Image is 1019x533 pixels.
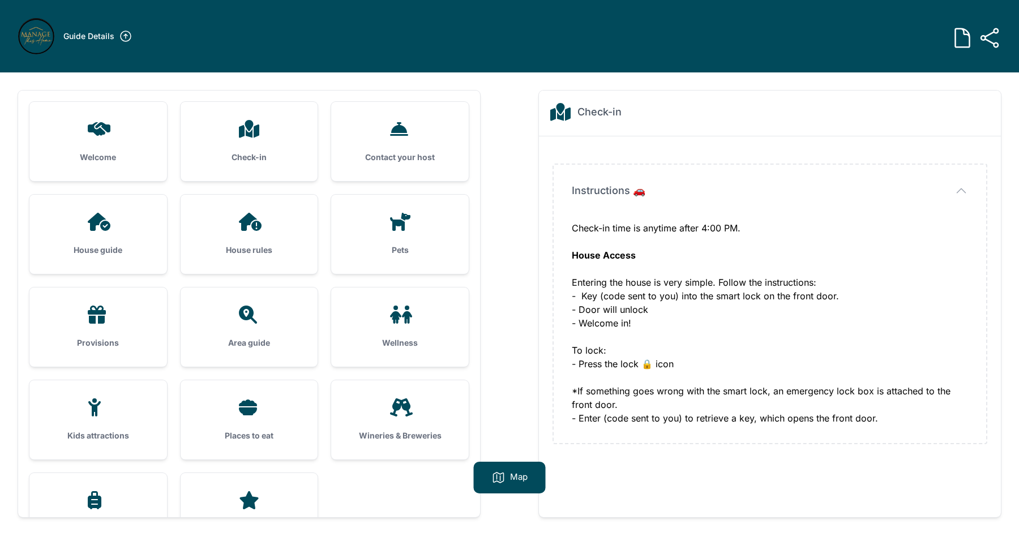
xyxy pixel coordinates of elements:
strong: House Access [572,250,636,274]
h3: Area guide [199,337,300,349]
span: Instructions 🚗 [572,183,645,199]
h3: Kids attractions [48,430,149,441]
p: Map [510,471,528,484]
h2: Check-in [577,104,622,120]
button: Instructions 🚗 [572,183,968,199]
h3: House guide [48,244,149,256]
h3: Pets [349,244,451,256]
a: Places to eat [181,380,318,459]
a: Wineries & Breweries [331,380,469,459]
a: Guide Details [63,29,132,43]
h3: House rules [199,244,300,256]
div: - Welcome in! To lock: - Press the lock 🔒 icon *If something goes wrong with the smart lock, an e... [572,316,968,425]
h3: Provisions [48,337,149,349]
a: Check-in [181,102,318,181]
h3: Welcome [48,152,149,163]
a: Wellness [331,287,469,367]
a: Contact your host [331,102,469,181]
a: Welcome [29,102,167,181]
h3: Contact your host [349,152,451,163]
h3: Wineries & Breweries [349,430,451,441]
a: Kids attractions [29,380,167,459]
a: Area guide [181,287,318,367]
a: Pets [331,195,469,274]
img: nvw4c207e1oz78qvgix4p8saqd0a [18,18,54,54]
h3: Places to eat [199,430,300,441]
a: House rules [181,195,318,274]
h3: Check-in [199,152,300,163]
h3: Wellness [349,337,451,349]
div: Check-in time is anytime after 4:00 PM. Entering the house is very simple. Follow the instruction... [572,221,968,316]
h3: Guide Details [63,31,114,42]
a: House guide [29,195,167,274]
a: Provisions [29,287,167,367]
